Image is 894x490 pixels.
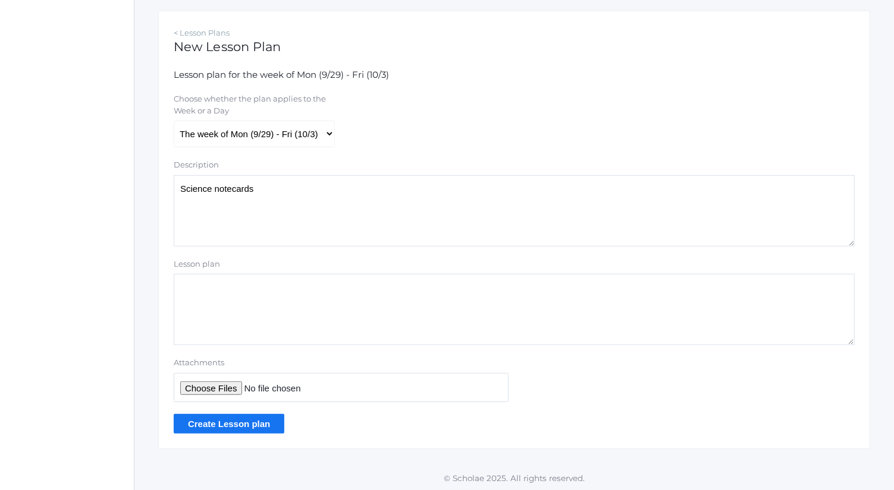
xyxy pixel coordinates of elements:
h1: New Lesson Plan [174,40,855,53]
label: Lesson plan [174,258,220,270]
span: Lesson plan for the week of Mon (9/29) - Fri (10/3) [174,69,389,80]
p: © Scholae 2025. All rights reserved. [134,472,894,484]
a: < Lesson Plans [174,28,230,37]
label: Attachments [174,357,509,369]
input: Create Lesson plan [174,414,284,434]
label: Description [174,159,219,171]
label: Choose whether the plan applies to the Week or a Day [174,93,334,116]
